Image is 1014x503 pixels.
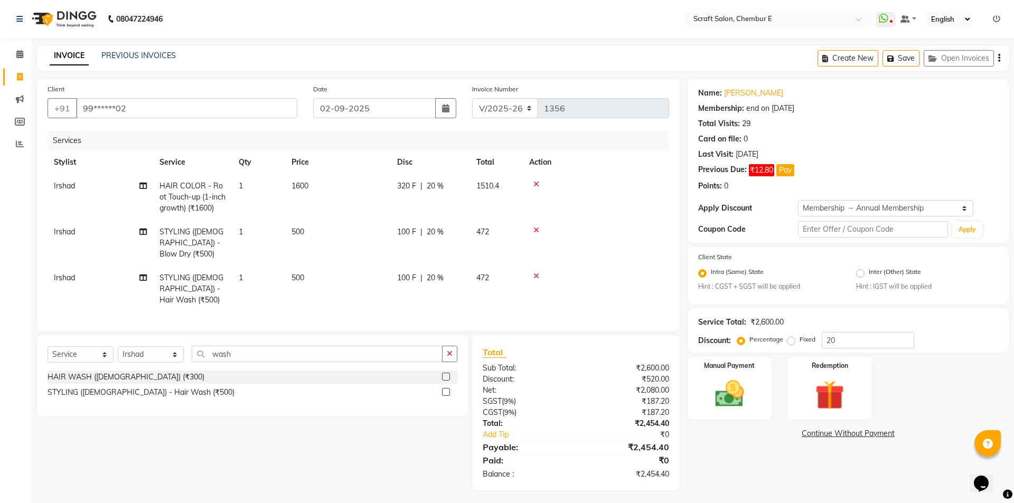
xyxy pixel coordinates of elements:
[475,396,576,407] div: ( )
[292,181,308,191] span: 1600
[882,50,919,67] button: Save
[749,164,774,176] span: ₹12.80
[475,363,576,374] div: Sub Total:
[153,150,232,174] th: Service
[397,272,416,283] span: 100 F
[711,267,764,280] label: Intra (Same) State
[724,181,728,192] div: 0
[698,134,741,145] div: Card on file:
[292,227,304,236] span: 500
[475,374,576,385] div: Discount:
[313,84,327,94] label: Date
[159,273,223,305] span: STYLING ([DEMOGRAPHIC_DATA]) - Hair Wash (₹500)
[504,397,514,405] span: 9%
[698,282,840,291] small: Hint : CGST + SGST will be applied
[483,407,502,417] span: CGST
[420,226,422,238] span: |
[698,164,747,176] div: Previous Due:
[806,377,853,413] img: _gift.svg
[232,150,285,174] th: Qty
[476,181,499,191] span: 1510.4
[504,408,514,416] span: 9%
[742,118,750,129] div: 29
[239,181,243,191] span: 1
[48,84,64,94] label: Client
[576,385,677,396] div: ₹2,080.00
[576,418,677,429] div: ₹2,454.40
[576,454,677,467] div: ₹0
[776,164,794,176] button: Pay
[952,222,982,238] button: Apply
[798,221,948,238] input: Enter Offer / Coupon Code
[48,372,204,383] div: HAIR WASH ([DEMOGRAPHIC_DATA]) (₹300)
[706,377,754,411] img: _cash.svg
[690,428,1007,439] a: Continue Without Payment
[48,387,234,398] div: STYLING ([DEMOGRAPHIC_DATA]) - Hair Wash (₹500)
[397,181,416,192] span: 320 F
[76,98,297,118] input: Search by Name/Mobile/Email/Code
[576,396,677,407] div: ₹187.20
[869,267,921,280] label: Inter (Other) State
[475,418,576,429] div: Total:
[192,346,443,362] input: Search or Scan
[27,4,99,34] img: logo
[523,150,669,174] th: Action
[54,181,75,191] span: Irshad
[483,396,502,406] span: SGST
[427,226,444,238] span: 20 %
[698,118,740,129] div: Total Visits:
[576,374,677,385] div: ₹520.00
[483,347,507,358] span: Total
[970,461,1003,492] iframe: chat widget
[427,181,444,192] span: 20 %
[420,272,422,283] span: |
[470,150,523,174] th: Total
[698,181,722,192] div: Points:
[749,335,783,344] label: Percentage
[818,50,878,67] button: Create New
[48,150,153,174] th: Stylist
[239,273,243,282] span: 1
[698,88,722,99] div: Name:
[698,317,746,328] div: Service Total:
[475,469,576,480] div: Balance :
[576,407,677,418] div: ₹187.20
[736,149,758,160] div: [DATE]
[476,227,489,236] span: 472
[856,282,998,291] small: Hint : IGST will be applied
[698,103,744,114] div: Membership:
[475,441,576,453] div: Payable:
[48,98,77,118] button: +91
[239,227,243,236] span: 1
[391,150,470,174] th: Disc
[285,150,391,174] th: Price
[54,273,75,282] span: Irshad
[427,272,444,283] span: 20 %
[397,226,416,238] span: 100 F
[593,429,677,440] div: ₹0
[800,335,815,344] label: Fixed
[924,50,994,67] button: Open Invoices
[159,227,223,259] span: STYLING ([DEMOGRAPHIC_DATA]) - Blow Dry (₹500)
[744,134,748,145] div: 0
[724,88,783,99] a: [PERSON_NAME]
[472,84,518,94] label: Invoice Number
[101,51,176,60] a: PREVIOUS INVOICES
[698,224,798,235] div: Coupon Code
[49,131,677,150] div: Services
[576,363,677,374] div: ₹2,600.00
[475,454,576,467] div: Paid:
[475,407,576,418] div: ( )
[54,227,75,236] span: Irshad
[750,317,784,328] div: ₹2,600.00
[116,4,163,34] b: 08047224946
[698,335,731,346] div: Discount:
[704,361,755,371] label: Manual Payment
[476,273,489,282] span: 472
[698,203,798,214] div: Apply Discount
[292,273,304,282] span: 500
[475,385,576,396] div: Net:
[576,441,677,453] div: ₹2,454.40
[812,361,848,371] label: Redemption
[698,252,732,262] label: Client State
